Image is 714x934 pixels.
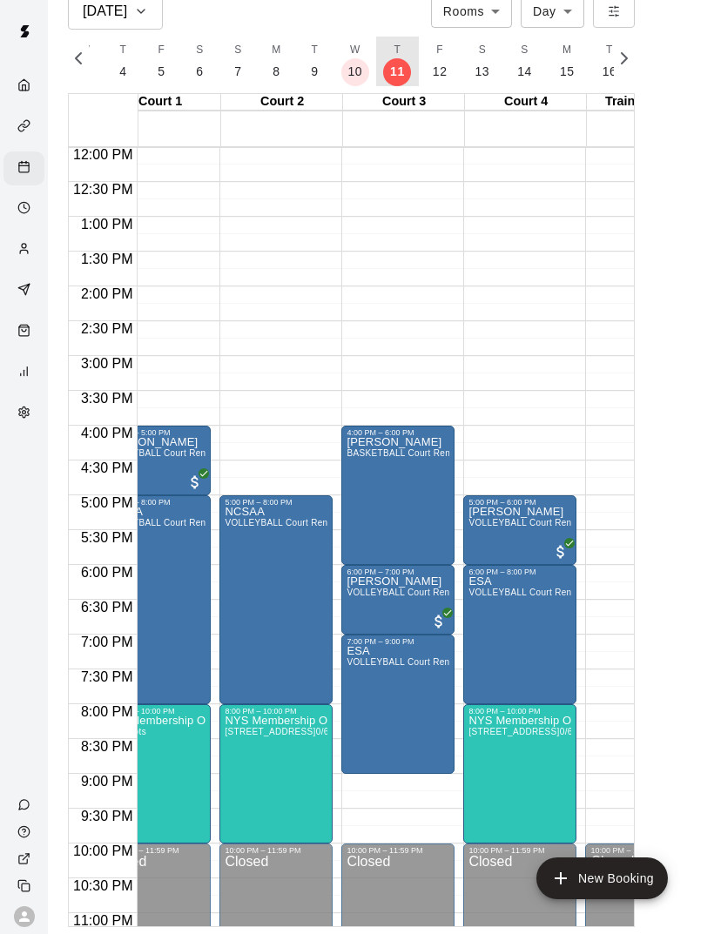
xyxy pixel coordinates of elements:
[311,63,318,81] p: 9
[69,913,137,928] span: 11:00 PM
[347,63,362,81] p: 10
[77,217,138,232] span: 1:00 PM
[503,37,546,86] button: S14
[77,565,138,580] span: 6:00 PM
[196,42,203,59] span: S
[312,42,319,59] span: T
[521,42,528,59] span: S
[77,774,138,789] span: 9:00 PM
[77,391,138,406] span: 3:30 PM
[590,846,693,855] div: 10:00 PM – 11:59 PM
[333,37,376,86] button: W10
[219,37,257,86] button: S7
[343,94,465,111] div: Court 3
[180,37,219,86] button: S6
[347,568,449,576] div: 6:00 PM – 7:00 PM
[436,42,443,59] span: F
[77,600,138,615] span: 6:30 PM
[347,637,449,646] div: 7:00 PM – 9:00 PM
[225,518,527,527] span: VOLLEYBALL Court Rental (Everyday After 3 pm and All Day Weekends)
[390,63,405,81] p: 11
[77,356,138,371] span: 3:00 PM
[433,63,448,81] p: 12
[350,42,360,59] span: W
[546,37,589,86] button: M15
[98,704,211,843] div: 8:00 PM – 10:00 PM: NYS Membership Open Gym / Drop-Ins
[468,707,571,716] div: 8:00 PM – 10:00 PM
[77,739,138,754] span: 8:30 PM
[219,495,333,704] div: 5:00 PM – 8:00 PM: NCSAA
[219,704,333,843] div: 8:00 PM – 10:00 PM: NYS Membership Open Gym / Drop-Ins
[536,857,668,899] button: add
[3,818,48,845] a: Visit help center
[552,543,569,561] span: All customers have paid
[465,94,587,111] div: Court 4
[295,37,333,86] button: T9
[104,37,142,86] button: T4
[517,63,532,81] p: 14
[119,63,126,81] p: 4
[7,14,42,49] img: Swift logo
[468,727,559,736] span: [STREET_ADDRESS]
[69,878,137,893] span: 10:30 PM
[77,252,138,266] span: 1:30 PM
[77,669,138,684] span: 7:30 PM
[158,42,165,59] span: F
[69,147,137,162] span: 12:00 PM
[69,843,137,858] span: 10:00 PM
[103,428,205,437] div: 4:00 PM – 5:00 PM
[606,42,613,59] span: T
[316,727,359,736] span: 0/60 spots filled
[103,846,205,855] div: 10:00 PM – 11:59 PM
[69,182,137,197] span: 12:30 PM
[347,588,649,597] span: VOLLEYBALL Court Rental (Everyday After 3 pm and All Day Weekends)
[468,846,571,855] div: 10:00 PM – 11:59 PM
[347,448,649,458] span: BASKETBALL Court Rental (Everyday After 3 pm and All Day Weekends)
[560,727,603,736] span: 0/60 spots filled
[77,460,138,475] span: 4:30 PM
[394,42,401,59] span: T
[77,426,138,440] span: 4:00 PM
[603,63,617,81] p: 16
[3,791,48,818] a: Contact Us
[475,63,490,81] p: 13
[341,565,455,635] div: 6:00 PM – 7:00 PM: Michelle Loochkartt
[225,707,327,716] div: 8:00 PM – 10:00 PM
[77,286,138,301] span: 2:00 PM
[158,63,165,81] p: 5
[347,657,649,667] span: VOLLEYBALL Court Rental (Everyday After 3 pm and All Day Weekends)
[99,94,221,111] div: Court 1
[103,498,205,507] div: 5:00 PM – 8:00 PM
[186,474,204,491] span: All customers have paid
[234,42,241,59] span: S
[142,37,180,86] button: F5
[225,498,327,507] div: 5:00 PM – 8:00 PM
[77,704,138,719] span: 8:00 PM
[419,37,461,86] button: F12
[257,37,295,86] button: M8
[341,635,455,774] div: 7:00 PM – 9:00 PM: ESA
[221,94,343,111] div: Court 2
[479,42,486,59] span: S
[273,63,280,81] p: 8
[3,872,48,899] div: Copy public page link
[77,635,138,649] span: 7:00 PM
[196,63,203,81] p: 6
[3,845,48,872] a: View public page
[234,63,241,81] p: 7
[463,565,576,704] div: 6:00 PM – 8:00 PM: ESA
[347,428,449,437] div: 4:00 PM – 6:00 PM
[272,42,280,59] span: M
[225,727,315,736] span: [STREET_ADDRESS]
[463,495,576,565] div: 5:00 PM – 6:00 PM: Crystal Sequera
[103,707,205,716] div: 8:00 PM – 10:00 PM
[98,426,211,495] div: 4:00 PM – 5:00 PM: Crystal Sequera
[461,37,504,86] button: S13
[468,568,571,576] div: 6:00 PM – 8:00 PM
[347,846,449,855] div: 10:00 PM – 11:59 PM
[77,809,138,823] span: 9:30 PM
[560,63,575,81] p: 15
[376,37,419,86] button: T11
[341,426,455,565] div: 4:00 PM – 6:00 PM: Tiana Vance
[562,42,571,59] span: M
